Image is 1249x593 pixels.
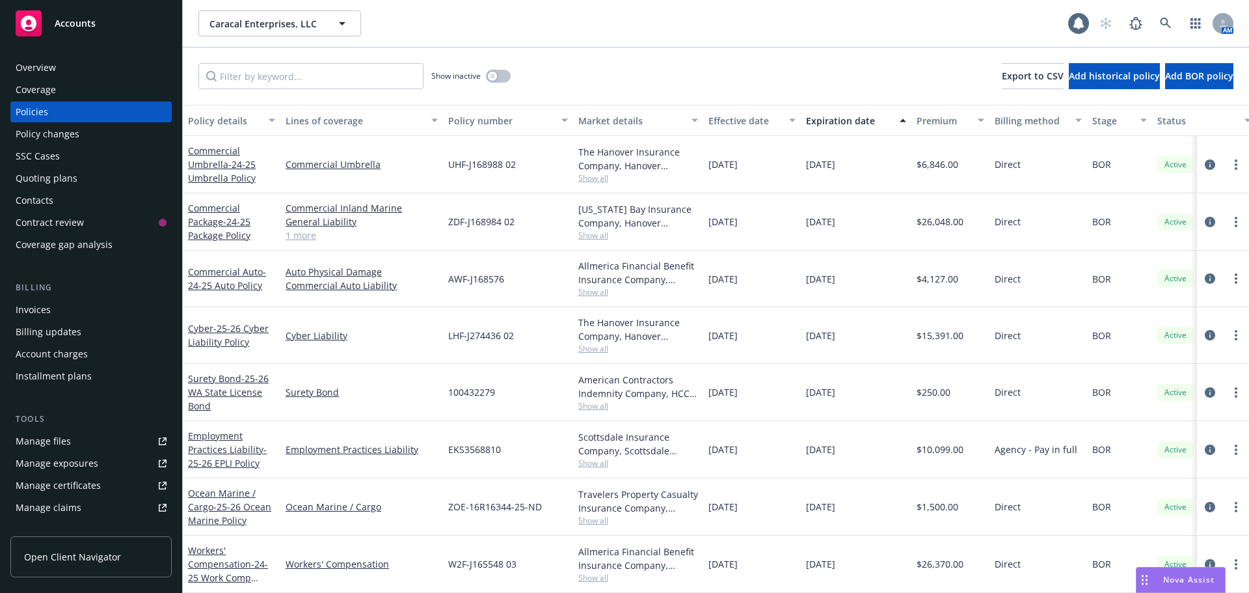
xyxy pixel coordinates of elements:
span: ZOE-16R16344-25-ND [448,500,542,514]
a: Commercial Package [188,202,250,241]
span: BOR [1092,215,1111,228]
a: Cyber Liability [286,329,438,342]
button: Caracal Enterprises, LLC [198,10,361,36]
div: Quoting plans [16,168,77,189]
div: Contract review [16,212,84,233]
div: Manage certificates [16,475,101,496]
a: more [1228,499,1244,515]
div: Policies [16,102,48,122]
span: BOR [1092,329,1111,342]
div: Coverage gap analysis [16,234,113,255]
span: UHF-J168988 02 [448,158,516,171]
div: Market details [578,114,684,128]
span: Show all [578,172,698,184]
div: Travelers Property Casualty Insurance Company, Travelers Insurance [578,488,698,515]
span: [DATE] [708,158,738,171]
a: Policy changes [10,124,172,145]
a: Commercial Umbrella [188,145,256,184]
a: more [1228,271,1244,286]
span: Direct [995,557,1021,571]
span: BOR [1092,158,1111,171]
button: Policy details [183,105,280,136]
span: Direct [995,272,1021,286]
div: The Hanover Insurance Company, Hanover Insurance Group [578,316,698,343]
div: Policy changes [16,124,79,145]
span: Show all [578,343,698,354]
a: 1 more [286,228,438,242]
a: Coverage [10,79,172,100]
span: Export to CSV [1002,70,1064,82]
a: Auto Physical Damage [286,265,438,279]
a: Manage claims [10,497,172,518]
span: [DATE] [806,329,835,342]
a: more [1228,385,1244,400]
a: Commercial Auto [188,266,266,292]
button: Effective date [703,105,801,136]
span: Accounts [55,18,96,29]
span: Active [1162,273,1189,284]
span: AWF-J168576 [448,272,504,286]
span: $15,391.00 [917,329,963,342]
span: [DATE] [708,557,738,571]
div: Manage claims [16,497,81,518]
a: more [1228,327,1244,343]
span: Caracal Enterprises, LLC [209,17,322,31]
a: more [1228,157,1244,172]
span: Show all [578,458,698,469]
a: Manage exposures [10,453,172,474]
a: circleInformation [1202,271,1218,286]
div: [US_STATE] Bay Insurance Company, Hanover Insurance Group [578,202,698,230]
span: $10,099.00 [917,443,963,456]
div: Manage files [16,431,71,452]
button: Add BOR policy [1165,63,1233,89]
button: Add historical policy [1069,63,1160,89]
span: Active [1162,444,1189,456]
span: [DATE] [806,443,835,456]
a: more [1228,442,1244,458]
span: W2F-J165548 03 [448,557,517,571]
a: Quoting plans [10,168,172,189]
span: Active [1162,559,1189,570]
span: $6,846.00 [917,158,958,171]
span: - 25-26 Cyber Liability Policy [188,322,269,348]
a: Commercial Inland Marine [286,201,438,215]
div: Scottsdale Insurance Company, Scottsdale Insurance Company (Nationwide), CRC Group [578,430,698,458]
a: Report a Bug [1123,10,1149,36]
button: Lines of coverage [280,105,443,136]
span: Show all [578,515,698,526]
span: Direct [995,158,1021,171]
span: Show inactive [431,70,481,81]
div: Coverage [16,79,56,100]
button: Export to CSV [1002,63,1064,89]
span: [DATE] [806,500,835,514]
input: Filter by keyword... [198,63,423,89]
button: Billing method [989,105,1087,136]
span: [DATE] [708,215,738,228]
button: Nova Assist [1136,567,1226,593]
div: Expiration date [806,114,892,128]
a: Commercial Umbrella [286,158,438,171]
div: Premium [917,114,970,128]
span: $4,127.00 [917,272,958,286]
span: [DATE] [806,272,835,286]
a: Contract review [10,212,172,233]
a: Billing updates [10,322,172,342]
a: Overview [10,57,172,78]
a: Employment Practices Liability [188,430,267,469]
span: BOR [1092,500,1111,514]
span: 100432279 [448,385,495,399]
a: Search [1153,10,1179,36]
span: $250.00 [917,385,950,399]
span: - 25-26 Ocean Marine Policy [188,501,271,527]
div: Tools [10,413,172,426]
a: Manage files [10,431,172,452]
button: Expiration date [801,105,911,136]
span: Active [1162,329,1189,341]
a: circleInformation [1202,442,1218,458]
span: Direct [995,329,1021,342]
span: [DATE] [806,385,835,399]
a: circleInformation [1202,499,1218,515]
a: SSC Cases [10,146,172,167]
span: Agency - Pay in full [995,443,1077,456]
a: Account charges [10,344,172,365]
